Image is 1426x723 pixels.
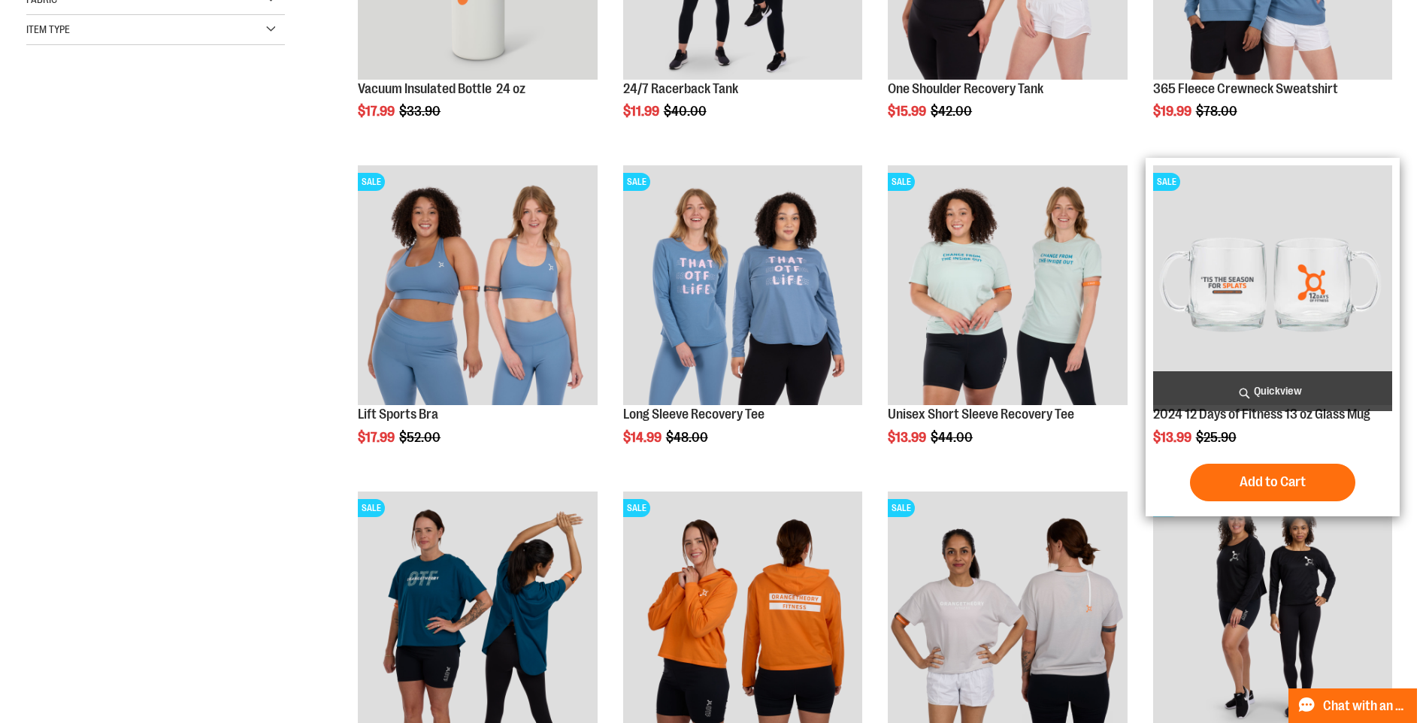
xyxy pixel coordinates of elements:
[888,430,928,445] span: $13.99
[1153,407,1370,422] a: 2024 12 Days of Fitness 13 oz Glass Mug
[1196,430,1239,445] span: $25.90
[1153,371,1392,411] a: Quickview
[888,407,1074,422] a: Unisex Short Sleeve Recovery Tee
[358,407,438,422] a: Lift Sports Bra
[1153,81,1338,96] a: 365 Fleece Crewneck Sweatshirt
[1153,165,1392,404] img: Main image of 2024 12 Days of Fitness 13 oz Glass Mug
[888,81,1043,96] a: One Shoulder Recovery Tank
[623,104,662,119] span: $11.99
[623,430,664,445] span: $14.99
[1190,464,1355,501] button: Add to Cart
[931,104,974,119] span: $42.00
[664,104,709,119] span: $40.00
[358,173,385,191] span: SALE
[399,104,443,119] span: $33.90
[623,173,650,191] span: SALE
[616,158,870,483] div: product
[888,173,915,191] span: SALE
[623,165,862,407] a: Main of 2024 AUGUST Long Sleeve Recovery TeeSALE
[358,81,525,96] a: Vacuum Insulated Bottle 24 oz
[623,407,764,422] a: Long Sleeve Recovery Tee
[26,23,70,35] span: Item Type
[358,104,397,119] span: $17.99
[888,499,915,517] span: SALE
[623,165,862,404] img: Main of 2024 AUGUST Long Sleeve Recovery Tee
[888,104,928,119] span: $15.99
[623,499,650,517] span: SALE
[1146,158,1400,516] div: product
[1240,473,1306,490] span: Add to Cart
[350,158,604,483] div: product
[358,165,597,404] img: Main of 2024 Covention Lift Sports Bra
[1323,699,1408,713] span: Chat with an Expert
[1153,104,1194,119] span: $19.99
[623,81,738,96] a: 24/7 Racerback Tank
[931,430,975,445] span: $44.00
[358,165,597,407] a: Main of 2024 Covention Lift Sports BraSALE
[666,430,710,445] span: $48.00
[399,430,443,445] span: $52.00
[1288,688,1418,723] button: Chat with an Expert
[880,158,1134,483] div: product
[1153,173,1180,191] span: SALE
[1153,430,1194,445] span: $13.99
[1153,165,1392,407] a: Main image of 2024 12 Days of Fitness 13 oz Glass MugSALE
[358,499,385,517] span: SALE
[1196,104,1240,119] span: $78.00
[888,165,1127,404] img: Main of 2024 AUGUST Unisex Short Sleeve Recovery Tee
[358,430,397,445] span: $17.99
[888,165,1127,407] a: Main of 2024 AUGUST Unisex Short Sleeve Recovery TeeSALE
